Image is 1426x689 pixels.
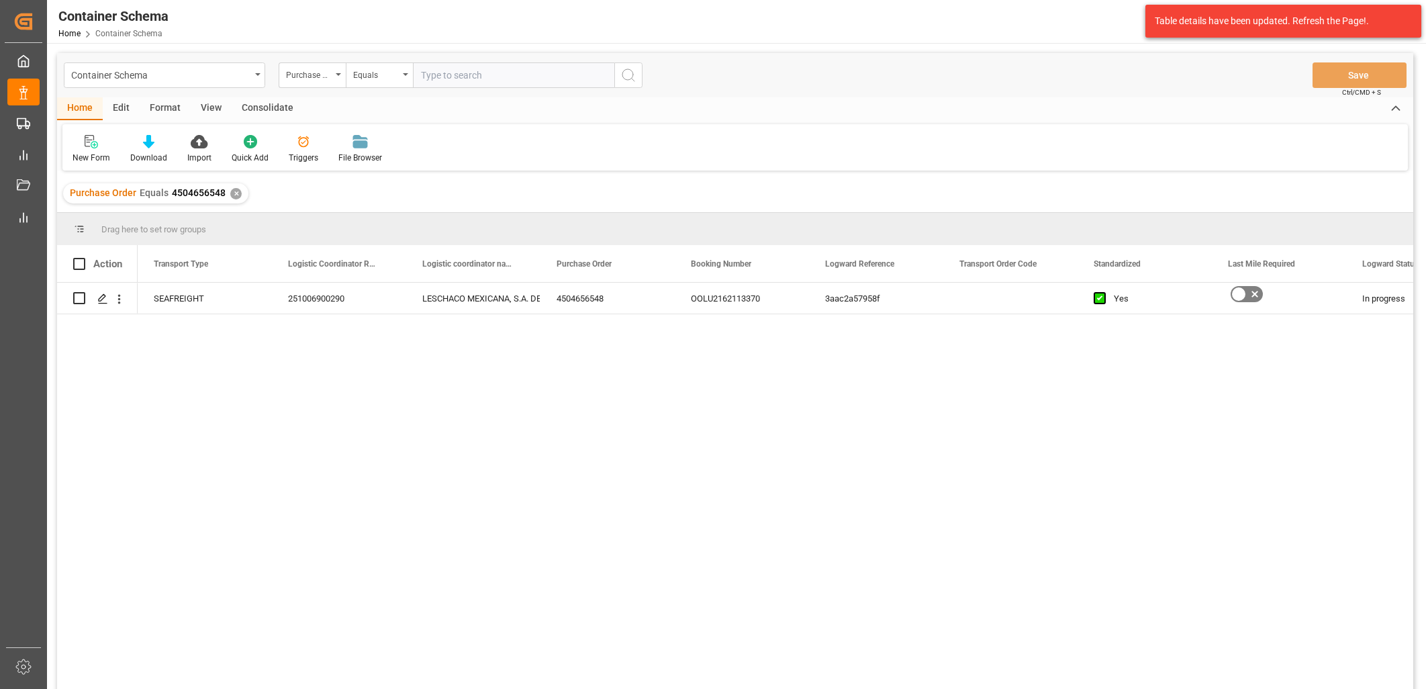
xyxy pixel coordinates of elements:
div: OOLU2162113370 [675,283,809,314]
div: Edit [103,97,140,120]
div: Container Schema [71,66,250,83]
div: View [191,97,232,120]
button: open menu [346,62,413,88]
div: Format [140,97,191,120]
div: Yes [1114,283,1196,314]
div: SEAFREIGHT [138,283,272,314]
div: Equals [353,66,399,81]
div: 251006900290 [272,283,406,314]
div: 3aac2a57958f [809,283,943,314]
button: search button [614,62,643,88]
span: Transport Type [154,259,208,269]
span: 4504656548 [172,187,226,198]
button: open menu [279,62,346,88]
div: Purchase Order [286,66,332,81]
div: Quick Add [232,152,269,164]
div: Triggers [289,152,318,164]
span: Ctrl/CMD + S [1342,87,1381,97]
span: Equals [140,187,169,198]
div: Container Schema [58,6,169,26]
div: Press SPACE to select this row. [57,283,138,314]
div: File Browser [338,152,382,164]
span: Last Mile Required [1228,259,1295,269]
button: Save [1313,62,1407,88]
div: Table details have been updated. Refresh the Page!. [1155,14,1402,28]
div: Home [57,97,103,120]
div: Action [93,258,122,270]
span: Transport Order Code [959,259,1037,269]
span: Purchase Order [70,187,136,198]
div: Import [187,152,211,164]
div: 4504656548 [540,283,675,314]
div: Consolidate [232,97,303,120]
span: Logistic Coordinator Reference Number [288,259,378,269]
span: Standardized [1094,259,1141,269]
span: Logistic coordinator name [422,259,512,269]
input: Type to search [413,62,614,88]
a: Home [58,29,81,38]
span: Drag here to set row groups [101,224,206,234]
button: open menu [64,62,265,88]
div: New Form [73,152,110,164]
div: ✕ [230,188,242,199]
span: Booking Number [691,259,751,269]
span: Logward Status [1362,259,1419,269]
span: Purchase Order [557,259,612,269]
div: Download [130,152,167,164]
div: LESCHACO MEXICANA, S.A. DE C.V. [422,283,524,314]
span: Logward Reference [825,259,894,269]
